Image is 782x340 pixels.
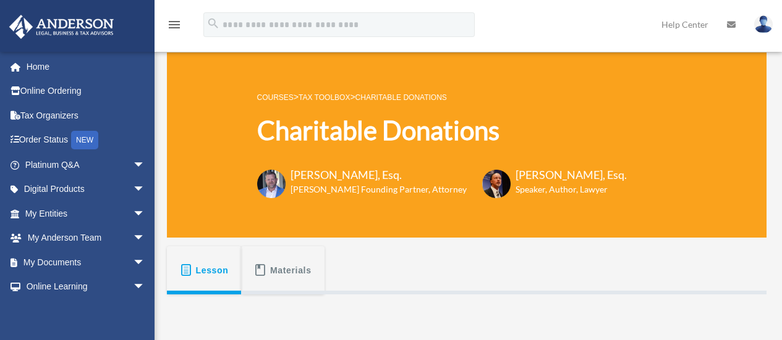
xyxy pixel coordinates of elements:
[257,89,627,105] p: > >
[9,152,164,177] a: Platinum Q&Aarrow_drop_down
[482,170,511,198] img: Scott-Estill-Headshot.png
[6,15,117,39] img: Anderson Advisors Platinum Portal
[9,128,164,153] a: Order StatusNEW
[355,93,447,102] a: Charitable Donations
[9,177,164,202] a: Digital Productsarrow_drop_down
[299,93,350,102] a: Tax Toolbox
[9,54,164,79] a: Home
[9,226,164,251] a: My Anderson Teamarrow_drop_down
[133,226,158,251] span: arrow_drop_down
[516,183,611,196] h6: Speaker, Author, Lawyer
[516,167,627,183] h3: [PERSON_NAME], Esq.
[270,259,312,281] span: Materials
[133,250,158,275] span: arrow_drop_down
[133,201,158,226] span: arrow_drop_down
[9,79,164,104] a: Online Ordering
[291,183,467,196] h6: [PERSON_NAME] Founding Partner, Attorney
[133,177,158,202] span: arrow_drop_down
[257,170,286,198] img: Toby-circle-head.png
[257,112,627,149] h1: Charitable Donations
[71,131,98,149] div: NEW
[206,17,220,30] i: search
[9,250,164,275] a: My Documentsarrow_drop_down
[291,167,467,183] h3: [PERSON_NAME], Esq.
[133,152,158,178] span: arrow_drop_down
[9,103,164,128] a: Tax Organizers
[167,22,182,32] a: menu
[754,15,773,33] img: User Pic
[133,275,158,300] span: arrow_drop_down
[9,275,164,299] a: Online Learningarrow_drop_down
[257,93,294,102] a: COURSES
[167,17,182,32] i: menu
[9,201,164,226] a: My Entitiesarrow_drop_down
[196,259,229,281] span: Lesson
